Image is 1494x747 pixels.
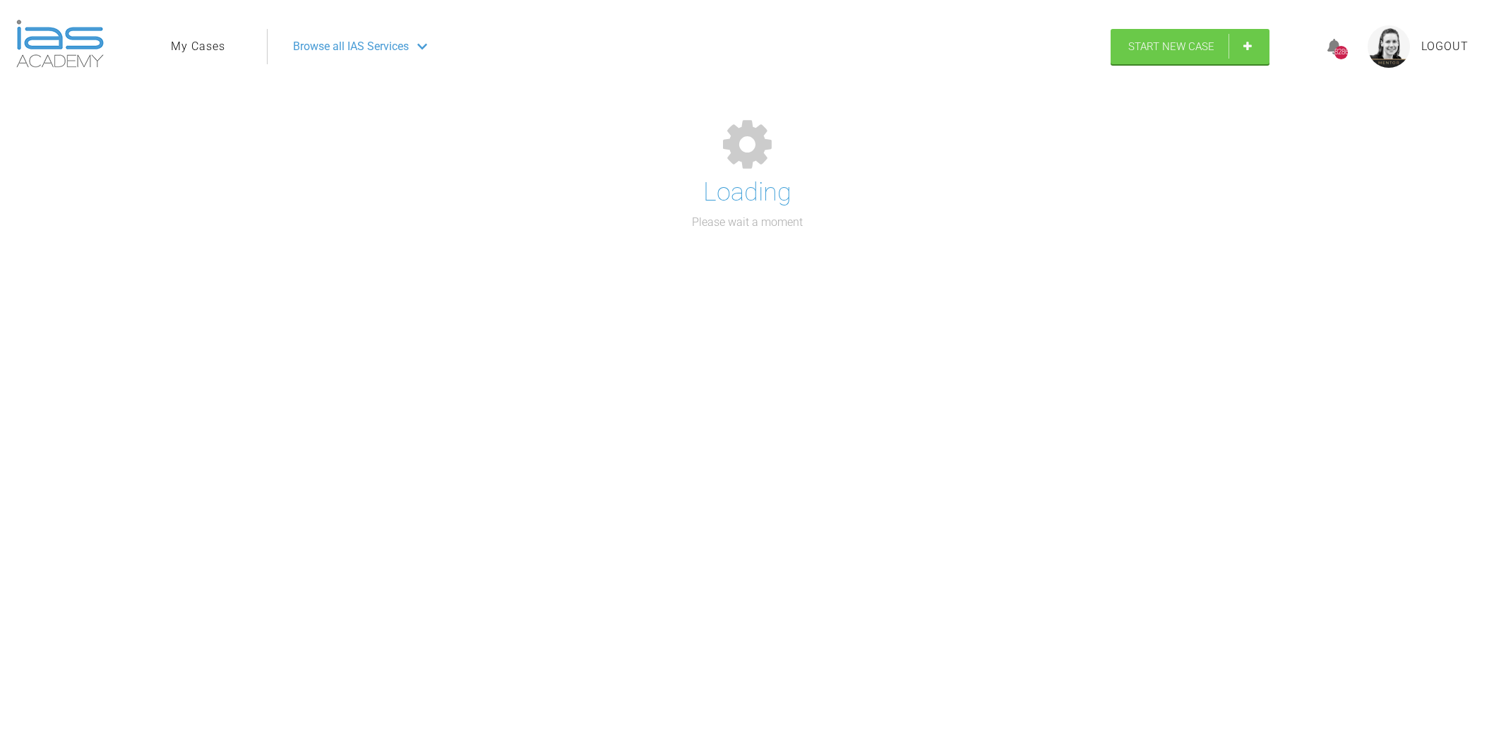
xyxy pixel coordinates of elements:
[1128,40,1214,53] span: Start New Case
[703,172,791,213] h1: Loading
[1111,29,1269,64] a: Start New Case
[16,20,104,68] img: logo-light.3e3ef733.png
[171,37,225,56] a: My Cases
[293,37,409,56] span: Browse all IAS Services
[1368,25,1410,68] img: profile.png
[1334,46,1348,59] div: 8286
[692,213,803,232] p: Please wait a moment
[1421,37,1469,56] a: Logout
